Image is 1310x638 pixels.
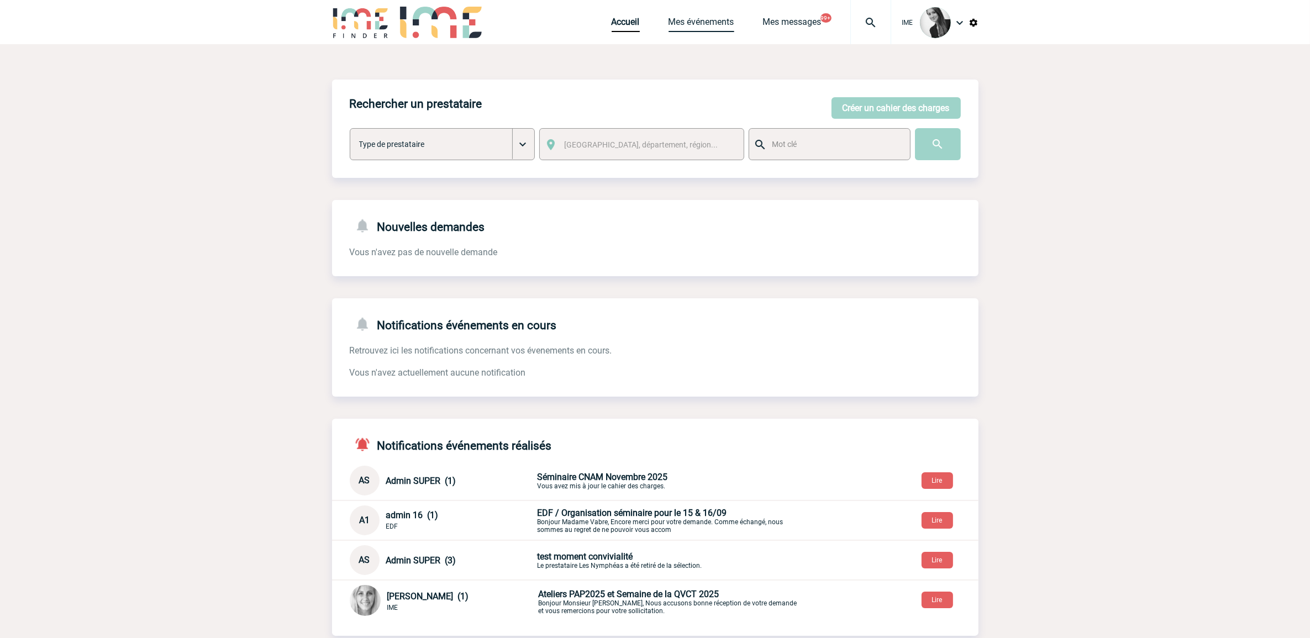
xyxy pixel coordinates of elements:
[538,472,668,482] span: Séminaire CNAM Novembre 2025
[350,554,797,565] a: AS Admin SUPER (3) test moment convivialitéLe prestataire Les Nymphéas a été retiré de la sélection.
[915,128,961,160] input: Submit
[350,505,978,535] div: Conversation privée : Client - Agence
[922,472,953,489] button: Lire
[538,508,797,534] p: Bonjour Madame Vabre, Encore merci pour votre demande. Comme échangé, nous sommes au regret de ne...
[354,316,377,332] img: notifications-24-px-g.png
[913,554,962,565] a: Lire
[922,592,953,608] button: Lire
[769,137,900,151] input: Mot clé
[350,585,381,616] img: 101029-0.jpg
[350,436,552,452] h4: Notifications événements réalisés
[350,345,612,356] span: Retrouvez ici les notifications concernant vos évenements en cours.
[386,476,456,486] span: Admin SUPER (1)
[350,316,557,332] h4: Notifications événements en cours
[902,19,913,27] span: IME
[922,552,953,568] button: Lire
[913,474,962,485] a: Lire
[350,367,526,378] span: Vous n'avez actuellement aucune notification
[350,247,498,257] span: Vous n'avez pas de nouvelle demande
[386,555,456,566] span: Admin SUPER (3)
[359,475,370,486] span: AS
[350,474,797,485] a: AS Admin SUPER (1) Séminaire CNAM Novembre 2025Vous avez mis à jour le cahier des charges.
[354,436,377,452] img: notifications-active-24-px-r.png
[538,472,797,490] p: Vous avez mis à jour le cahier des charges.
[350,466,978,495] div: Conversation privée : Client - Agence
[387,591,469,602] span: [PERSON_NAME] (1)
[350,218,485,234] h4: Nouvelles demandes
[354,218,377,234] img: notifications-24-px-g.png
[359,555,370,565] span: AS
[350,514,797,525] a: A1 admin 16 (1) EDF EDF / Organisation séminaire pour le 15 & 16/09Bonjour Madame Vabre, Encore m...
[913,514,962,525] a: Lire
[669,17,734,32] a: Mes événements
[920,7,951,38] img: 101050-0.jpg
[350,585,978,618] div: Conversation privée : Client - Agence
[386,523,398,530] span: EDF
[332,7,390,38] img: IME-Finder
[387,604,398,611] span: IME
[538,551,797,570] p: Le prestataire Les Nymphéas a été retiré de la sélection.
[820,13,832,23] button: 99+
[612,17,640,32] a: Accueil
[359,515,370,525] span: A1
[913,594,962,604] a: Lire
[350,545,978,575] div: Conversation privée : Client - Agence
[350,97,482,110] h4: Rechercher un prestataire
[763,17,822,32] a: Mes messages
[539,589,798,615] p: Bonjour Monsieur [PERSON_NAME], Nous accusons bonne réception de votre demande et vous remercions...
[539,589,719,599] span: Ateliers PAP2025 et Semaine de la QVCT 2025
[538,551,633,562] span: test moment convivialité
[564,140,718,149] span: [GEOGRAPHIC_DATA], département, région...
[538,508,727,518] span: EDF / Organisation séminaire pour le 15 & 16/09
[922,512,953,529] button: Lire
[386,510,439,520] span: admin 16 (1)
[350,595,798,606] a: [PERSON_NAME] (1) IME Ateliers PAP2025 et Semaine de la QVCT 2025Bonjour Monsieur [PERSON_NAME], ...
